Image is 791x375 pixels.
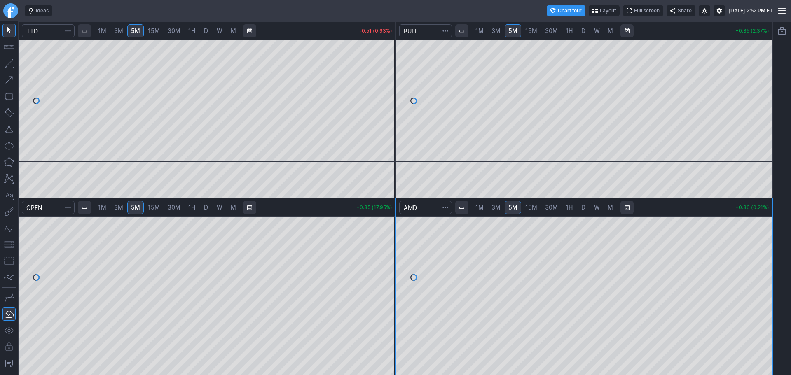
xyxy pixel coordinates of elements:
[2,324,16,337] button: Hide drawings
[2,307,16,321] button: Drawings Autosave: On
[22,201,75,214] input: Search
[590,24,604,37] a: W
[604,24,617,37] a: M
[2,221,16,235] button: Elliott waves
[714,5,725,16] button: Settings
[620,24,634,37] button: Range
[3,3,18,18] a: Finviz.com
[144,201,164,214] a: 15M
[488,24,504,37] a: 3M
[243,24,256,37] button: Range
[399,201,452,214] input: Search
[2,123,16,136] button: Triangle
[2,57,16,70] button: Line
[62,201,74,214] button: Search
[455,201,468,214] button: Interval
[558,7,582,15] span: Chart tour
[525,27,537,34] span: 15M
[604,201,617,214] a: M
[2,172,16,185] button: XABCD
[2,340,16,354] button: Lock drawings
[399,24,452,37] input: Search
[78,24,91,37] button: Interval
[199,201,213,214] a: D
[131,27,140,34] span: 5M
[2,357,16,370] button: Add note
[204,27,208,34] span: D
[2,139,16,152] button: Ellipse
[213,24,226,37] a: W
[2,189,16,202] button: Text
[541,201,562,214] a: 30M
[508,27,517,34] span: 5M
[98,27,106,34] span: 1M
[25,5,52,16] button: Ideas
[110,201,127,214] a: 3M
[608,204,613,211] span: M
[127,201,144,214] a: 5M
[475,27,484,34] span: 1M
[508,204,517,211] span: 5M
[188,27,195,34] span: 1H
[440,24,451,37] button: Search
[243,201,256,214] button: Range
[185,201,199,214] a: 1H
[94,24,110,37] a: 1M
[775,24,789,37] button: Portfolio watchlist
[634,7,660,15] span: Full screen
[114,204,123,211] span: 3M
[217,204,222,211] span: W
[2,271,16,284] button: Anchored VWAP
[600,7,616,15] span: Layout
[566,27,573,34] span: 1H
[2,156,16,169] button: Polygon
[231,27,236,34] span: M
[127,24,144,37] a: 5M
[2,291,16,304] button: Drawing mode: Single
[545,204,558,211] span: 30M
[577,24,590,37] a: D
[217,27,222,34] span: W
[164,24,184,37] a: 30M
[227,201,240,214] a: M
[356,205,392,210] p: +0.35 (17.95%)
[227,24,240,37] a: M
[36,7,49,15] span: Ideas
[608,27,613,34] span: M
[735,205,769,210] p: +0.36 (0.21%)
[594,27,600,34] span: W
[547,5,585,16] button: Chart tour
[148,27,160,34] span: 15M
[581,27,585,34] span: D
[185,24,199,37] a: 1H
[699,5,710,16] button: Toggle light mode
[620,201,634,214] button: Range
[505,24,521,37] a: 5M
[522,24,541,37] a: 15M
[2,40,16,54] button: Measure
[144,24,164,37] a: 15M
[168,27,180,34] span: 30M
[581,204,585,211] span: D
[204,204,208,211] span: D
[623,5,663,16] button: Full screen
[455,24,468,37] button: Interval
[2,254,16,268] button: Position
[98,204,106,211] span: 1M
[667,5,695,16] button: Share
[359,28,392,33] p: -0.51 (0.93%)
[678,7,692,15] span: Share
[525,204,537,211] span: 15M
[62,24,74,37] button: Search
[131,204,140,211] span: 5M
[735,28,769,33] p: +0.35 (2.37%)
[22,24,75,37] input: Search
[562,24,576,37] a: 1H
[2,205,16,218] button: Brush
[491,27,501,34] span: 3M
[168,204,180,211] span: 30M
[94,201,110,214] a: 1M
[589,5,620,16] button: Layout
[472,24,487,37] a: 1M
[148,204,160,211] span: 15M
